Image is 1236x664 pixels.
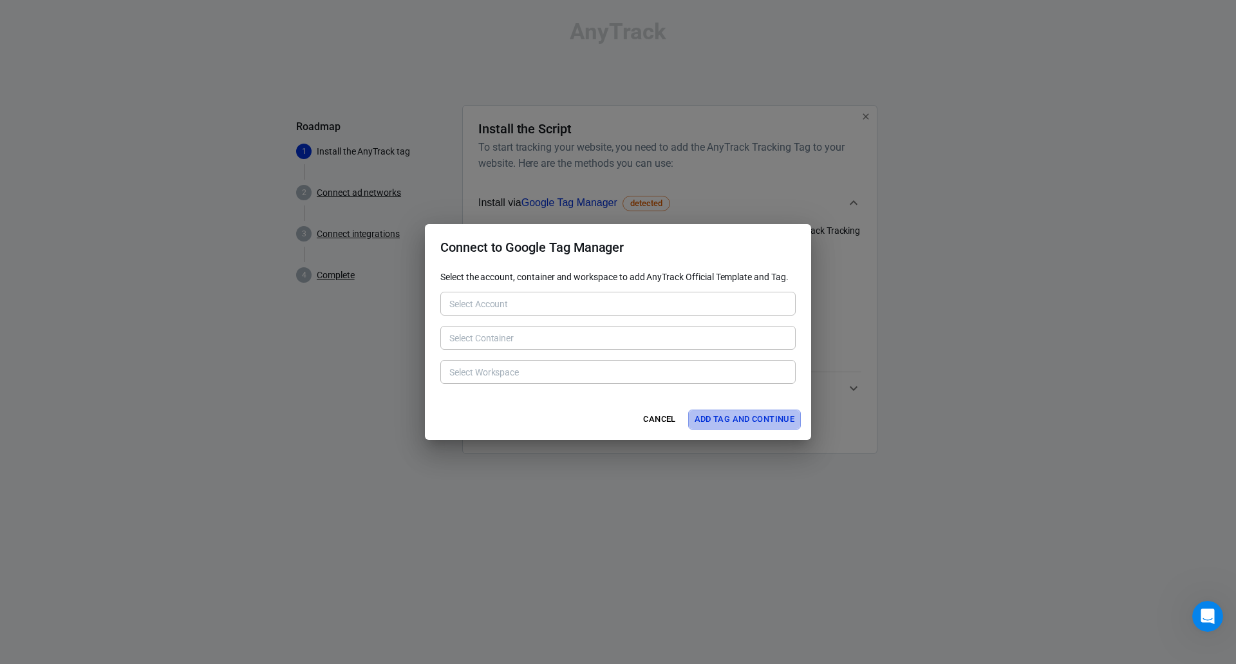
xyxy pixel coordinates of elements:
[639,410,680,430] button: Cancel
[440,270,796,284] p: Select the account, container and workspace to add AnyTrack Official Template and Tag.
[444,330,790,346] input: Type to search
[444,364,790,380] input: Type to search
[1192,601,1223,632] iframe: Intercom live chat
[425,224,811,270] h2: Connect to Google Tag Manager
[688,410,801,430] button: Add Tag and Continue
[444,296,790,312] input: Type to search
